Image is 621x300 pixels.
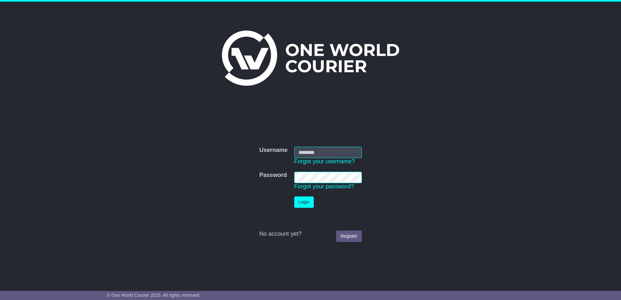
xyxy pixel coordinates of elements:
label: Password [259,172,287,179]
img: One World [222,31,399,86]
a: Forgot your password? [294,183,354,190]
div: No account yet? [259,231,361,238]
span: © One World Courier 2025. All rights reserved. [107,293,201,298]
button: Login [294,196,314,208]
a: Forgot your username? [294,158,355,165]
a: Register [336,231,361,242]
label: Username [259,147,287,154]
